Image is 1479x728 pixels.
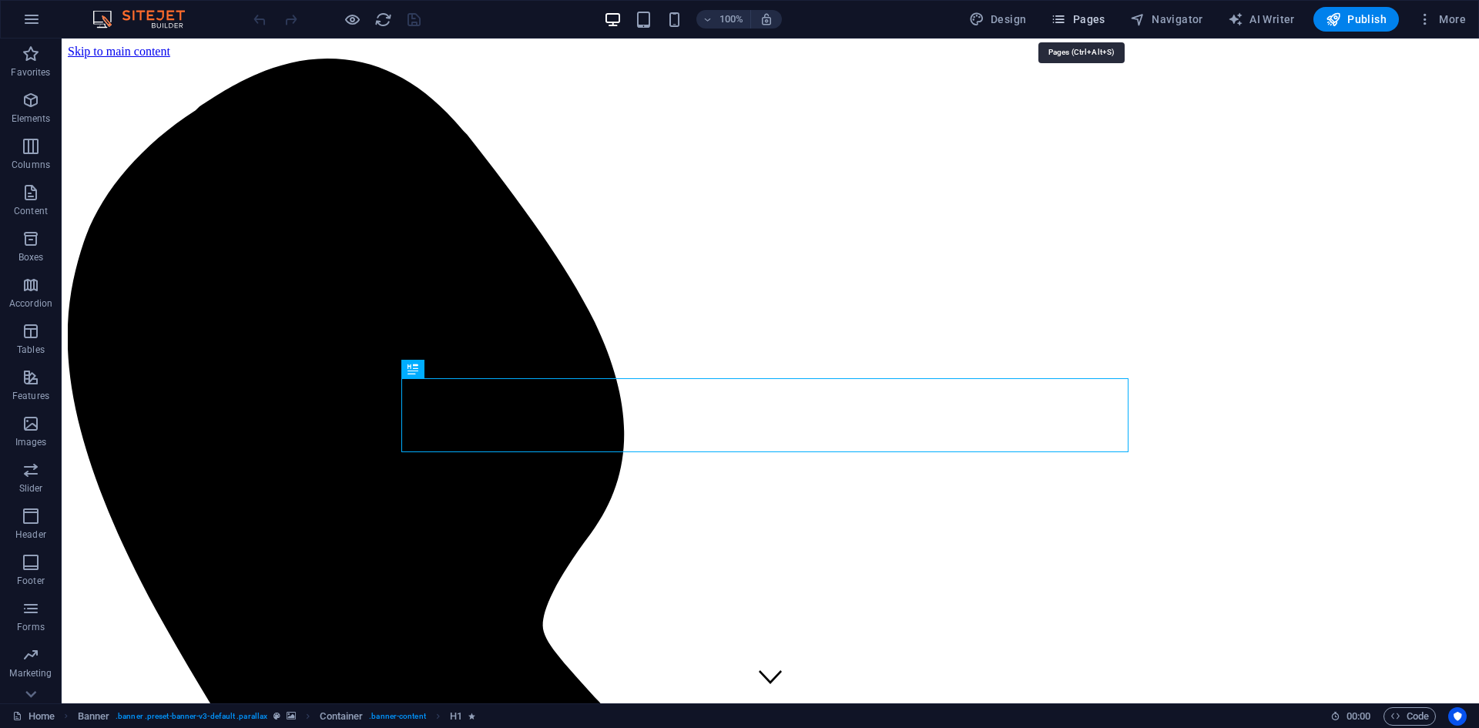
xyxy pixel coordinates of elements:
[1357,710,1360,722] span: :
[1130,12,1203,27] span: Navigator
[468,712,475,720] i: Element contains an animation
[15,436,47,448] p: Images
[19,482,43,495] p: Slider
[14,205,48,217] p: Content
[719,10,744,29] h6: 100%
[6,6,109,19] a: Skip to main content
[1390,707,1429,726] span: Code
[1326,12,1387,27] span: Publish
[969,12,1027,27] span: Design
[963,7,1033,32] button: Design
[78,707,476,726] nav: breadcrumb
[1051,12,1105,27] span: Pages
[9,667,52,679] p: Marketing
[760,12,773,26] i: On resize automatically adjust zoom level to fit chosen device.
[9,297,52,310] p: Accordion
[17,575,45,587] p: Footer
[1448,707,1467,726] button: Usercentrics
[12,159,50,171] p: Columns
[287,712,296,720] i: This element contains a background
[1124,7,1209,32] button: Navigator
[343,10,361,29] button: Click here to leave preview mode and continue editing
[374,10,392,29] button: reload
[12,390,49,402] p: Features
[963,7,1033,32] div: Design (Ctrl+Alt+Y)
[1313,7,1399,32] button: Publish
[89,10,204,29] img: Editor Logo
[17,344,45,356] p: Tables
[1222,7,1301,32] button: AI Writer
[1045,7,1111,32] button: Pages
[320,707,363,726] span: Click to select. Double-click to edit
[17,621,45,633] p: Forms
[12,112,51,125] p: Elements
[374,11,392,29] i: Reload page
[1411,7,1472,32] button: More
[116,707,267,726] span: . banner .preset-banner-v3-default .parallax
[78,707,110,726] span: Click to select. Double-click to edit
[1417,12,1466,27] span: More
[450,707,462,726] span: Click to select. Double-click to edit
[1383,707,1436,726] button: Code
[273,712,280,720] i: This element is a customizable preset
[18,251,44,263] p: Boxes
[15,528,46,541] p: Header
[369,707,425,726] span: . banner-content
[696,10,751,29] button: 100%
[1347,707,1370,726] span: 00 00
[11,66,50,79] p: Favorites
[1330,707,1371,726] h6: Session time
[12,707,55,726] a: Click to cancel selection. Double-click to open Pages
[1228,12,1295,27] span: AI Writer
